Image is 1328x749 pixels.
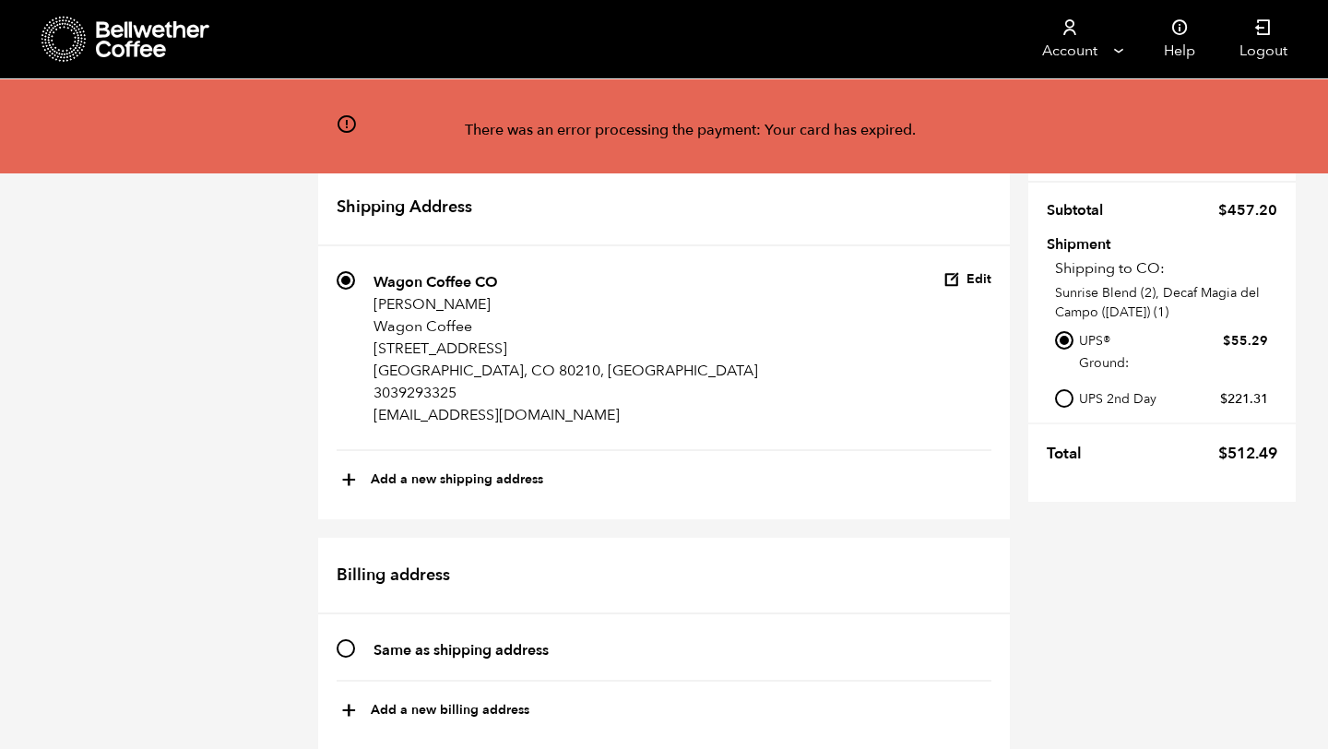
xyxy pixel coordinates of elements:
[943,271,991,289] button: Edit
[341,695,357,727] span: +
[318,170,1010,247] h2: Shipping Address
[373,338,758,360] p: [STREET_ADDRESS]
[1218,443,1227,464] span: $
[1079,386,1268,433] label: UPS 2nd Day Air®:
[1218,200,1277,220] bdi: 457.20
[1223,332,1268,350] bdi: 55.29
[318,538,1010,615] h2: Billing address
[373,272,498,292] strong: Wagon Coffee CO
[1220,390,1268,408] bdi: 221.31
[373,404,758,426] p: [EMAIL_ADDRESS][DOMAIN_NAME]
[1223,332,1231,350] span: $
[1079,328,1268,374] label: UPS® Ground:
[1047,237,1153,249] th: Shipment
[1047,434,1093,474] th: Total
[1047,191,1114,230] th: Subtotal
[465,121,916,141] div: There was an error processing the payment: Your card has expired.
[373,382,758,404] p: 3039293325
[341,465,543,496] button: +Add a new shipping address
[341,465,357,496] span: +
[341,695,529,727] button: +Add a new billing address
[337,271,355,290] input: Wagon Coffee CO [PERSON_NAME] Wagon Coffee [STREET_ADDRESS] [GEOGRAPHIC_DATA], CO 80210, [GEOGRAP...
[1218,443,1277,464] bdi: 512.49
[373,315,758,338] p: Wagon Coffee
[1055,257,1277,279] p: Shipping to CO:
[337,639,355,658] input: Same as shipping address
[1055,283,1277,322] p: Sunrise Blend (2), Decaf Magia del Campo ([DATE]) (1)
[373,293,758,315] p: [PERSON_NAME]
[1218,200,1227,220] span: $
[373,640,549,660] strong: Same as shipping address
[373,360,758,382] p: [GEOGRAPHIC_DATA], CO 80210, [GEOGRAPHIC_DATA]
[1220,390,1227,408] span: $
